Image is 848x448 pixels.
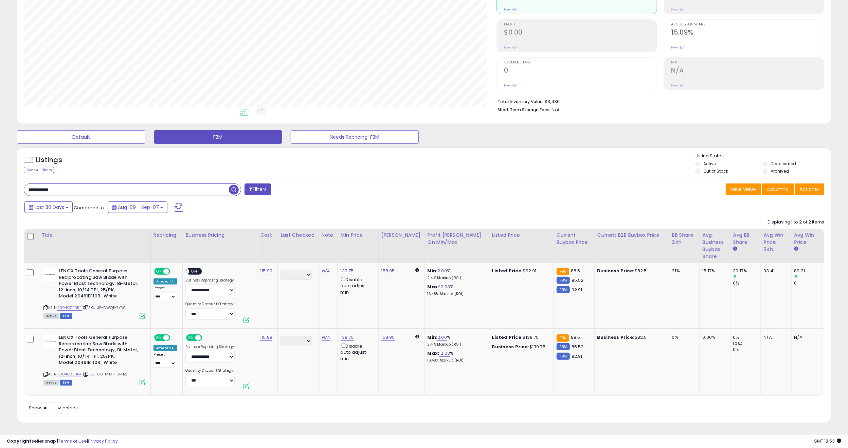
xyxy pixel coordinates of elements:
div: 0% [672,334,694,340]
small: Prev: N/A [671,83,685,87]
div: Preset: [154,352,177,367]
div: 0% [733,334,761,340]
label: Quantity Discount Strategy: [185,302,235,307]
img: 31qtTRMY+6L._SL40_.jpg [43,268,57,281]
div: Amazon AI [154,278,177,285]
th: The percentage added to the cost of goods (COGS) that forms the calculator for Min & Max prices. [425,229,489,263]
div: Title [42,232,148,239]
th: CSV column name: cust_attr_2_Last Checked [278,229,319,263]
button: Columns [762,183,794,195]
div: Cost [260,232,275,239]
a: B004GZE0R4 [57,371,82,377]
label: Business Repricing Strategy: [185,345,235,349]
div: $82.5 [597,334,664,340]
small: Prev: N/A [504,83,517,87]
small: FBM [557,353,570,360]
div: Disable auto adjust min [341,276,373,295]
div: 15.17% [703,268,725,274]
div: $92.91 [492,268,548,274]
h5: Listings [36,155,62,165]
a: 139.75 [341,268,354,274]
p: 2.41% Markup (ROI) [428,276,484,280]
span: Columns [766,186,788,193]
a: 115.99 [260,268,272,274]
small: FBA [557,334,569,342]
b: Max: [428,350,439,356]
div: seller snap | | [7,438,118,445]
small: FBM [557,286,570,293]
a: N/A [322,334,330,341]
span: Aug-09 - Sep-07 [118,204,159,211]
small: Avg Win Price. [794,246,798,252]
small: Prev: N/A [504,7,517,12]
div: Clear All Filters [24,167,54,173]
label: Quantity Discount Strategy: [185,368,235,373]
div: Current Buybox Price [557,232,592,246]
label: Business Repricing Strategy: [185,278,235,283]
h2: N/A [671,66,824,76]
h2: 0 [504,66,656,76]
div: Business Pricing [185,232,254,239]
div: ASIN: [43,268,145,318]
small: Prev: N/A [504,45,517,50]
div: Avg Win Price 24h. [764,232,789,253]
label: Deactivated [771,161,796,167]
div: Amazon AI [154,345,177,351]
button: Save View [726,183,761,195]
button: Needs Repricing-FBM [291,130,419,144]
span: N/A [552,106,560,113]
div: 30.17% [733,268,761,274]
a: 158.95 [381,268,395,274]
div: % [428,350,484,363]
small: FBA [557,268,569,275]
div: $139.75 [492,344,548,350]
a: 2.00 [437,268,447,274]
span: 88.5 [571,334,580,340]
a: 158.95 [381,334,395,341]
div: Listed Price [492,232,551,239]
b: Short Term Storage Fees: [498,107,551,113]
div: N/A [764,334,786,340]
span: Avg. Buybox Share [671,23,824,26]
span: All listings currently available for purchase on Amazon [43,313,59,319]
div: Last Checked [281,232,316,239]
span: OFF [169,335,180,341]
div: Min Price [341,232,376,239]
div: 89.31 [794,268,822,274]
span: 85.52 [572,344,584,350]
div: $82.5 [597,268,664,274]
div: Avg Win Price [794,232,819,246]
div: Note [322,232,335,239]
b: Business Price: [597,268,635,274]
h2: $0.00 [504,28,656,38]
span: All listings currently available for purchase on Amazon [43,380,59,386]
div: Disable auto adjust min [341,342,373,362]
div: ASIN: [43,334,145,385]
a: B004GZE0R4 [57,305,82,311]
small: Prev: N/A [671,45,685,50]
div: 0% [733,347,761,353]
span: Compared to: [74,204,105,211]
div: 0% [733,280,761,286]
div: $139.75 [492,334,548,340]
b: Min: [428,268,438,274]
a: 115.99 [260,334,272,341]
div: % [428,284,484,296]
button: Default [17,130,145,144]
b: Max: [428,284,439,290]
a: 139.75 [341,334,354,341]
label: Out of Stock [703,168,728,174]
span: ROI [671,61,824,64]
span: 85.52 [572,277,584,284]
div: N/A [794,334,817,340]
span: ON [155,335,163,341]
button: FBM [154,130,282,144]
div: 0 [794,280,822,286]
div: Avg BB Share [733,232,758,246]
span: OFF [169,269,180,274]
small: Prev: N/A [671,7,685,12]
b: Business Price: [492,344,529,350]
b: Total Inventory Value: [498,99,544,104]
small: FBM [557,277,570,284]
b: LENOX Tools General Purpose Reciprocating Saw Blade with Power Blast Technology, Bi-Metal, 12-inc... [59,268,141,301]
